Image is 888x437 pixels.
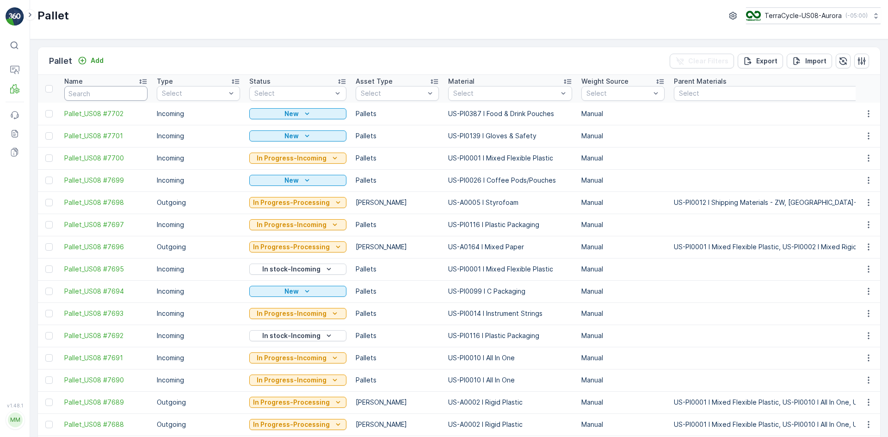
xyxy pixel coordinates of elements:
[152,302,245,325] td: Incoming
[577,369,669,391] td: Manual
[351,325,444,347] td: Pallets
[577,302,669,325] td: Manual
[444,125,577,147] td: US-PI0139 I Gloves & Safety
[249,264,346,275] button: In stock-Incoming
[257,375,327,385] p: In Progress-Incoming
[577,169,669,191] td: Manual
[162,89,226,98] p: Select
[49,55,72,68] p: Pallet
[64,131,148,141] a: Pallet_US08 #7701
[257,353,327,363] p: In Progress-Incoming
[581,77,629,86] p: Weight Source
[152,280,245,302] td: Incoming
[674,77,727,86] p: Parent Materials
[577,214,669,236] td: Manual
[249,308,346,319] button: In Progress-Incoming
[45,221,53,228] div: Toggle Row Selected
[351,369,444,391] td: Pallets
[262,265,321,274] p: In stock-Incoming
[577,258,669,280] td: Manual
[284,176,299,185] p: New
[577,103,669,125] td: Manual
[249,77,271,86] p: Status
[284,109,299,118] p: New
[787,54,832,68] button: Import
[45,110,53,117] div: Toggle Row Selected
[152,325,245,347] td: Incoming
[45,154,53,162] div: Toggle Row Selected
[444,103,577,125] td: US-PI0387 I Food & Drink Pouches
[64,265,148,274] a: Pallet_US08 #7695
[444,369,577,391] td: US-PI0010 I All In One
[64,287,148,296] span: Pallet_US08 #7694
[152,369,245,391] td: Incoming
[351,302,444,325] td: Pallets
[45,243,53,251] div: Toggle Row Selected
[152,347,245,369] td: Incoming
[351,191,444,214] td: [PERSON_NAME]
[152,191,245,214] td: Outgoing
[152,147,245,169] td: Incoming
[64,109,148,118] a: Pallet_US08 #7702
[444,214,577,236] td: US-PI0116 I Plastic Packaging
[253,242,330,252] p: In Progress-Processing
[577,191,669,214] td: Manual
[152,214,245,236] td: Incoming
[738,54,783,68] button: Export
[351,169,444,191] td: Pallets
[152,236,245,258] td: Outgoing
[152,413,245,436] td: Outgoing
[756,56,777,66] p: Export
[6,7,24,26] img: logo
[351,347,444,369] td: Pallets
[453,89,558,98] p: Select
[45,421,53,428] div: Toggle Row Selected
[448,77,475,86] p: Material
[765,11,842,20] p: TerraCycle-US08-Aurora
[254,89,332,98] p: Select
[361,89,425,98] p: Select
[157,77,173,86] p: Type
[356,77,393,86] p: Asset Type
[152,125,245,147] td: Incoming
[262,331,321,340] p: In stock-Incoming
[284,131,299,141] p: New
[577,147,669,169] td: Manual
[444,147,577,169] td: US-PI0001 I Mixed Flexible Plastic
[64,220,148,229] a: Pallet_US08 #7697
[249,286,346,297] button: New
[64,375,148,385] span: Pallet_US08 #7690
[351,125,444,147] td: Pallets
[351,236,444,258] td: [PERSON_NAME]
[577,413,669,436] td: Manual
[45,288,53,295] div: Toggle Row Selected
[351,103,444,125] td: Pallets
[444,302,577,325] td: US-PI0014 I Instrument Strings
[746,7,881,24] button: TerraCycle-US08-Aurora(-05:00)
[45,199,53,206] div: Toggle Row Selected
[64,176,148,185] span: Pallet_US08 #7699
[64,309,148,318] a: Pallet_US08 #7693
[64,398,148,407] a: Pallet_US08 #7689
[74,55,107,66] button: Add
[152,258,245,280] td: Incoming
[444,191,577,214] td: US-A0005 I Styrofoam
[257,154,327,163] p: In Progress-Incoming
[45,332,53,339] div: Toggle Row Selected
[64,77,83,86] p: Name
[152,103,245,125] td: Incoming
[444,258,577,280] td: US-PI0001 I Mixed Flexible Plastic
[64,198,148,207] a: Pallet_US08 #7698
[577,280,669,302] td: Manual
[64,242,148,252] span: Pallet_US08 #7696
[6,410,24,430] button: MM
[45,399,53,406] div: Toggle Row Selected
[351,147,444,169] td: Pallets
[45,177,53,184] div: Toggle Row Selected
[45,354,53,362] div: Toggle Row Selected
